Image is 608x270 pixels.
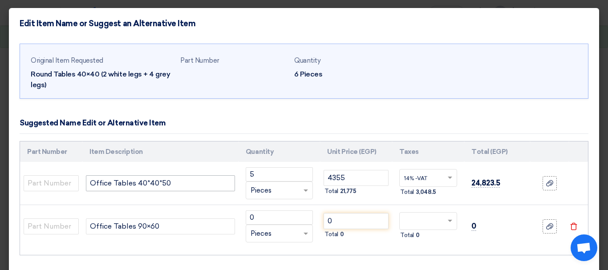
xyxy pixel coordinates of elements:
[399,212,457,230] ng-select: VAT
[416,188,436,197] span: 3,048.5
[20,141,82,162] th: Part Number
[471,222,476,231] span: 0
[320,141,392,162] th: Unit Price (EGP)
[400,188,414,197] span: Total
[324,187,338,196] span: Total
[24,218,79,234] input: Part Number
[324,213,389,229] input: Unit Price
[86,218,235,234] input: Add Item Description
[82,141,239,162] th: Item Description
[416,231,420,240] span: 0
[571,234,597,261] div: Open chat
[294,69,401,80] div: 6 Pieces
[246,210,313,225] input: RFQ_STEP1.ITEMS.2.AMOUNT_TITLE
[324,170,389,186] input: Unit Price
[20,19,195,28] h4: Edit Item Name or Suggest an Alternative Item
[86,175,235,191] input: Add Item Description
[246,167,313,181] input: RFQ_STEP1.ITEMS.2.AMOUNT_TITLE
[400,231,414,240] span: Total
[399,169,457,187] ng-select: VAT
[464,141,530,162] th: Total (EGP)
[239,141,320,162] th: Quantity
[24,175,79,191] input: Part Number
[251,185,272,196] span: Pieces
[31,56,173,66] div: Original Item Requested
[340,230,344,239] span: 0
[20,117,166,129] div: Suggested Name Edit or Alternative Item
[294,56,401,66] div: Quantity
[251,229,272,239] span: Pieces
[180,56,287,66] div: Part Number
[392,141,464,162] th: Taxes
[324,230,338,239] span: Total
[340,187,356,196] span: 21,775
[471,178,500,188] span: 24,823.5
[31,69,173,90] div: Round Tables 40×40 (2 white legs + 4 grey legs)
